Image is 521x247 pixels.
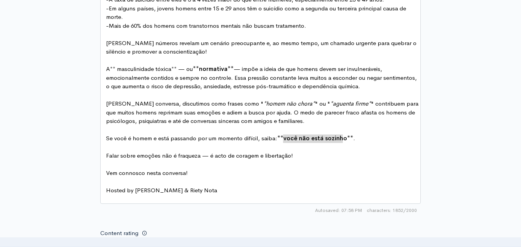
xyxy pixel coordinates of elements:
[106,134,355,142] span: Se você é homem e está passando por um momento difícil, saiba: .
[333,100,368,107] span: aguenta firme
[266,100,312,107] span: homem não chora
[106,100,420,124] span: [PERSON_NAME] conversa, discutimos como frases como " " ou " " contribuem para que muitos homens ...
[106,22,306,29] span: -Mais de 60% dos homens com transtornos mentais não buscam tratamento.
[100,225,138,241] label: Content rating
[106,169,188,176] span: Vem connosco nesta conversa!
[367,207,417,214] span: 1852/2000
[106,152,293,159] span: Falar sobre emoções não é fraqueza — é acto de coragem e libertação!
[106,5,408,21] span: -Em alguns países, jovens homens entre 15 e 29 anos têm o suicídio como a segunda ou terceira pri...
[106,39,418,55] span: [PERSON_NAME] números revelam um cenário preocupante e, ao mesmo tempo, um chamado urgente para q...
[283,134,347,142] span: você não está sozinho
[315,207,362,214] span: Autosaved: 07:58 PM
[106,65,418,90] span: A** masculinidade tóxica** — ou — impõe a ideia de que homens devem ser invulneráveis, emocionalm...
[199,65,228,72] span: normativa
[106,187,217,194] span: Hosted by [PERSON_NAME] & Riety Nota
